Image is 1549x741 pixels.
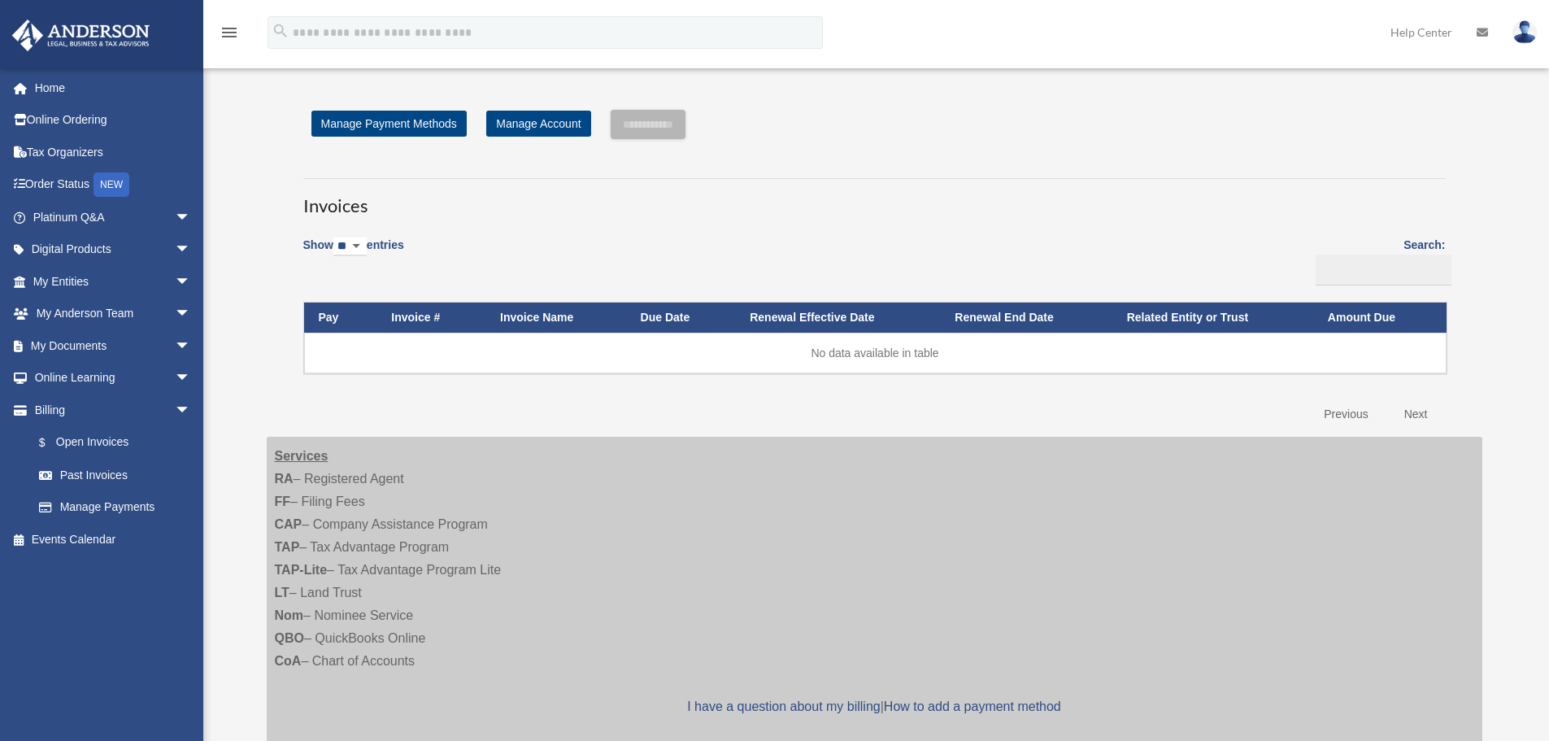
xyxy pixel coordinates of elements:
[175,233,207,267] span: arrow_drop_down
[23,426,199,460] a: $Open Invoices
[11,104,215,137] a: Online Ordering
[7,20,154,51] img: Anderson Advisors Platinum Portal
[304,303,377,333] th: Pay: activate to sort column descending
[275,472,294,486] strong: RA
[11,298,215,330] a: My Anderson Teamarrow_drop_down
[940,303,1112,333] th: Renewal End Date: activate to sort column ascending
[175,298,207,331] span: arrow_drop_down
[94,172,129,197] div: NEW
[175,201,207,234] span: arrow_drop_down
[626,303,736,333] th: Due Date: activate to sort column ascending
[175,362,207,395] span: arrow_drop_down
[1392,398,1440,431] a: Next
[1316,255,1451,286] input: Search:
[220,23,239,42] i: menu
[1512,20,1537,44] img: User Pic
[687,700,880,713] a: I have a question about my billing
[11,523,215,556] a: Events Calendar
[275,631,304,645] strong: QBO
[304,333,1447,373] td: No data available in table
[275,608,304,622] strong: Nom
[48,433,56,453] span: $
[275,586,289,599] strong: LT
[485,303,626,333] th: Invoice Name: activate to sort column ascending
[275,695,1474,718] p: |
[1112,303,1313,333] th: Related Entity or Trust: activate to sort column ascending
[275,449,329,463] strong: Services
[333,238,367,256] select: Showentries
[275,540,300,554] strong: TAP
[11,233,215,266] a: Digital Productsarrow_drop_down
[11,136,215,168] a: Tax Organizers
[376,303,485,333] th: Invoice #: activate to sort column ascending
[486,111,590,137] a: Manage Account
[1313,303,1447,333] th: Amount Due: activate to sort column ascending
[275,495,291,508] strong: FF
[275,654,302,668] strong: CoA
[275,517,302,531] strong: CAP
[23,459,207,491] a: Past Invoices
[311,111,467,137] a: Manage Payment Methods
[175,394,207,427] span: arrow_drop_down
[735,303,940,333] th: Renewal Effective Date: activate to sort column ascending
[220,28,239,42] a: menu
[303,235,404,272] label: Show entries
[884,700,1061,713] a: How to add a payment method
[175,265,207,299] span: arrow_drop_down
[11,72,215,104] a: Home
[23,491,207,524] a: Manage Payments
[11,394,207,426] a: Billingarrow_drop_down
[303,178,1446,219] h3: Invoices
[1312,398,1380,431] a: Previous
[11,362,215,394] a: Online Learningarrow_drop_down
[275,563,328,577] strong: TAP-Lite
[175,329,207,363] span: arrow_drop_down
[11,168,215,202] a: Order StatusNEW
[11,265,215,298] a: My Entitiesarrow_drop_down
[1310,235,1446,286] label: Search:
[11,329,215,362] a: My Documentsarrow_drop_down
[272,22,289,40] i: search
[11,201,215,233] a: Platinum Q&Aarrow_drop_down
